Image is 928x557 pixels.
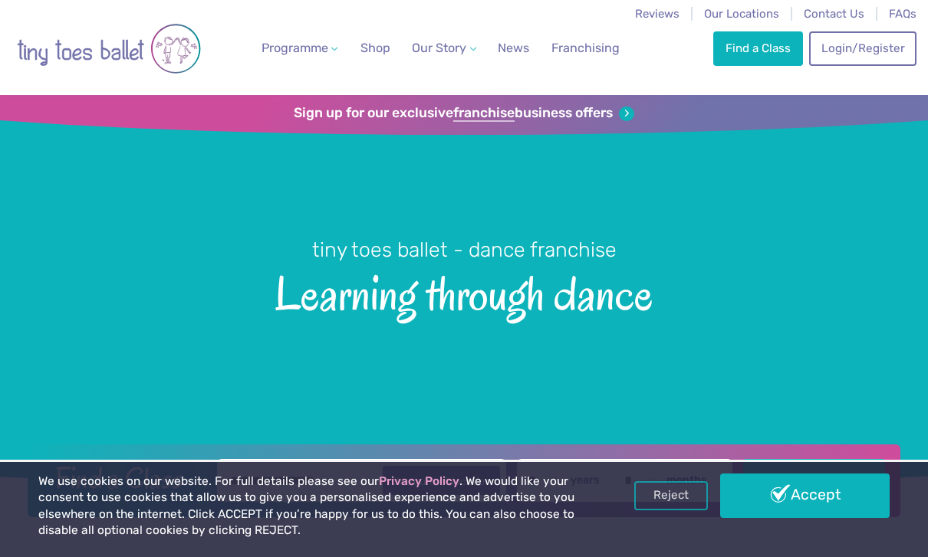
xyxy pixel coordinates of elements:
a: News [492,33,535,64]
a: Shop [354,33,397,64]
a: Programme [255,33,344,64]
p: We use cookies on our website. For full details please see our . We would like your consent to us... [38,473,591,539]
a: Login/Register [809,31,916,65]
span: Our Story [412,41,466,55]
a: FAQs [889,7,916,21]
a: Our Story [406,33,482,64]
strong: franchise [453,105,515,122]
a: Find a Class [713,31,802,65]
a: Accept [720,473,890,518]
a: Reject [634,481,708,510]
span: Learning through dance [25,264,903,320]
span: Shop [360,41,390,55]
a: Privacy Policy [379,474,459,488]
a: Our Locations [704,7,779,21]
span: News [498,41,529,55]
span: Programme [262,41,328,55]
a: Contact Us [804,7,864,21]
a: Franchising [545,33,626,64]
a: Reviews [635,7,680,21]
span: Franchising [551,41,620,55]
small: tiny toes ballet - dance franchise [312,238,617,262]
img: tiny toes ballet [17,10,201,87]
a: Sign up for our exclusivefranchisebusiness offers [294,105,633,122]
